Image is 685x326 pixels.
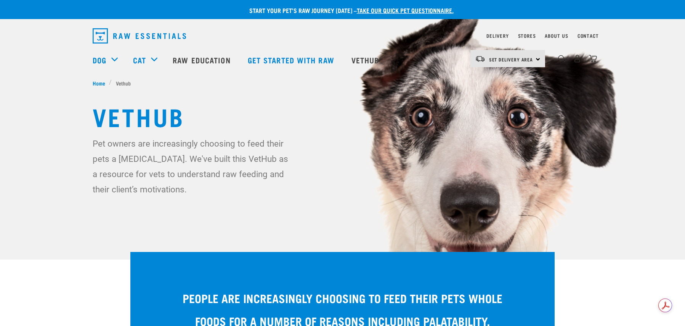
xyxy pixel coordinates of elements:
a: Home [93,79,109,87]
img: Raw Essentials Logo [93,28,186,44]
a: Contact [578,34,599,37]
img: home-icon-1@2x.png [558,55,565,62]
a: Stores [518,34,536,37]
nav: breadcrumbs [93,79,593,87]
a: Cat [133,54,146,66]
a: Get started with Raw [240,45,344,75]
span: Home [93,79,105,87]
a: About Us [545,34,568,37]
span: Set Delivery Area [489,58,533,61]
a: take our quick pet questionnaire. [357,8,454,12]
img: van-moving.png [475,55,485,62]
nav: dropdown navigation [87,25,599,47]
h1: Vethub [93,102,593,130]
img: home-icon@2x.png [589,55,597,63]
img: user.png [573,55,581,63]
a: Raw Education [165,45,240,75]
a: Vethub [344,45,389,75]
a: Dog [93,54,106,66]
a: Delivery [486,34,509,37]
p: Pet owners are increasingly choosing to feed their pets a [MEDICAL_DATA]. We've built this VetHub... [93,136,293,197]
